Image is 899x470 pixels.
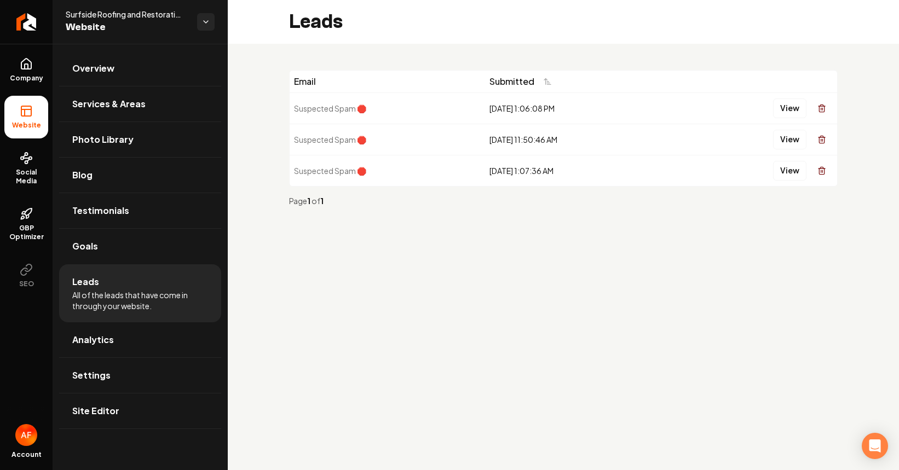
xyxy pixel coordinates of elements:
[72,169,93,182] span: Blog
[15,424,37,446] button: Open user button
[4,199,48,250] a: GBP Optimizer
[72,404,119,417] span: Site Editor
[4,168,48,185] span: Social Media
[289,11,343,33] h2: Leads
[72,97,146,111] span: Services & Areas
[59,122,221,157] a: Photo Library
[489,103,668,114] div: [DATE] 1:06:08 PM
[15,424,37,446] img: Avan Fahimi
[862,433,888,459] div: Open Intercom Messenger
[489,165,668,176] div: [DATE] 1:07:36 AM
[16,13,37,31] img: Rebolt Logo
[307,196,312,206] strong: 1
[773,98,806,118] button: View
[11,450,42,459] span: Account
[5,74,48,83] span: Company
[294,135,366,144] span: Suspected Spam 🛑
[320,196,324,206] strong: 1
[289,196,307,206] span: Page
[294,166,366,176] span: Suspected Spam 🛑
[4,143,48,194] a: Social Media
[72,369,111,382] span: Settings
[72,275,99,288] span: Leads
[72,240,98,253] span: Goals
[773,161,806,181] button: View
[59,193,221,228] a: Testimonials
[773,130,806,149] button: View
[59,393,221,428] a: Site Editor
[59,229,221,264] a: Goals
[72,289,208,311] span: All of the leads that have come in through your website.
[4,49,48,91] a: Company
[489,75,534,88] span: Submitted
[8,121,45,130] span: Website
[72,133,134,146] span: Photo Library
[312,196,320,206] span: of
[294,103,366,113] span: Suspected Spam 🛑
[15,280,38,288] span: SEO
[72,333,114,346] span: Analytics
[66,9,188,20] span: Surfside Roofing and Restoration
[4,254,48,297] button: SEO
[4,224,48,241] span: GBP Optimizer
[59,322,221,357] a: Analytics
[72,204,129,217] span: Testimonials
[294,75,481,88] div: Email
[489,134,668,145] div: [DATE] 11:50:46 AM
[59,51,221,86] a: Overview
[59,158,221,193] a: Blog
[59,358,221,393] a: Settings
[66,20,188,35] span: Website
[72,62,114,75] span: Overview
[59,86,221,121] a: Services & Areas
[489,72,558,91] button: Submitted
